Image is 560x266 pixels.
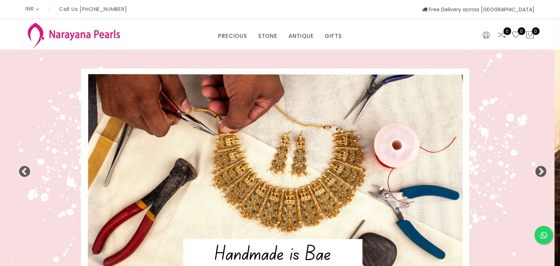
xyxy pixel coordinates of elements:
span: 0 [503,27,511,35]
p: Call Us [PHONE_NUMBER] [59,7,127,12]
a: 0 [497,31,506,40]
span: 0 [532,27,540,35]
a: ANTIQUE [288,31,314,42]
a: STONE [258,31,277,42]
span: 0 [518,27,525,35]
a: PRECIOUS [218,31,247,42]
a: 0 [512,31,520,40]
button: Previous [18,166,26,173]
button: 0 [526,31,534,40]
button: Next [534,166,542,173]
a: GIFTS [324,31,342,42]
span: Free Delivery across [GEOGRAPHIC_DATA] [422,6,534,13]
